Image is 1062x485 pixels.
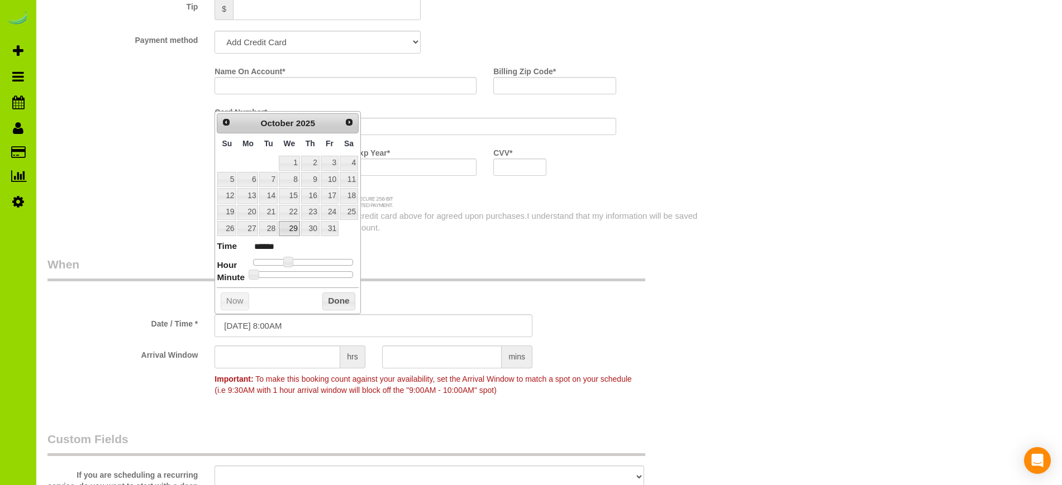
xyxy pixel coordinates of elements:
[344,139,354,148] span: Saturday
[215,374,632,395] span: To make this booking count against your availability, set the Arrival Window to match a spot on y...
[206,193,401,207] img: credit cards
[215,314,532,337] input: MM/DD/YYYY HH:MM
[217,172,236,187] a: 5
[502,345,532,368] span: mins
[7,11,29,27] img: Automaid Logo
[321,172,339,187] a: 10
[340,156,358,171] a: 4
[206,210,708,234] div: I authorize MOP STARS to charge my credit card above for agreed upon purchases.
[215,374,253,383] strong: Important:
[284,139,296,148] span: Wednesday
[237,188,258,203] a: 13
[39,31,206,46] label: Payment method
[493,143,512,159] label: CVV
[242,139,254,148] span: Monday
[47,431,645,456] legend: Custom Fields
[321,221,339,236] a: 31
[217,188,236,203] a: 12
[279,188,300,203] a: 15
[47,256,645,281] legend: When
[306,139,315,148] span: Thursday
[354,143,390,159] label: Exp Year
[341,115,357,131] a: Next
[217,259,237,273] dt: Hour
[217,221,236,236] a: 26
[279,221,300,236] a: 29
[222,118,231,127] span: Prev
[340,205,358,220] a: 25
[326,139,334,148] span: Friday
[237,172,258,187] a: 6
[237,205,258,220] a: 20
[279,205,300,220] a: 22
[301,188,320,203] a: 16
[322,292,355,310] button: Done
[217,205,236,220] a: 19
[259,188,277,203] a: 14
[215,62,285,77] label: Name On Account
[217,240,237,254] dt: Time
[260,118,293,128] span: October
[259,172,277,187] a: 7
[340,188,358,203] a: 18
[493,62,556,77] label: Billing Zip Code
[264,139,273,148] span: Tuesday
[279,156,300,171] a: 1
[259,205,277,220] a: 21
[321,188,339,203] a: 17
[301,205,320,220] a: 23
[301,156,320,171] a: 2
[296,118,315,128] span: 2025
[340,172,358,187] a: 11
[279,172,300,187] a: 8
[1024,447,1051,474] div: Open Intercom Messenger
[39,345,206,361] label: Arrival Window
[222,139,232,148] span: Sunday
[218,115,234,131] a: Prev
[237,221,258,236] a: 27
[39,314,206,329] label: Date / Time *
[217,271,245,285] dt: Minute
[221,292,249,310] button: Now
[321,205,339,220] a: 24
[301,221,320,236] a: 30
[215,103,267,118] label: Card Number
[340,345,365,368] span: hrs
[301,172,320,187] a: 9
[321,156,339,171] a: 3
[345,118,354,127] span: Next
[259,221,277,236] a: 28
